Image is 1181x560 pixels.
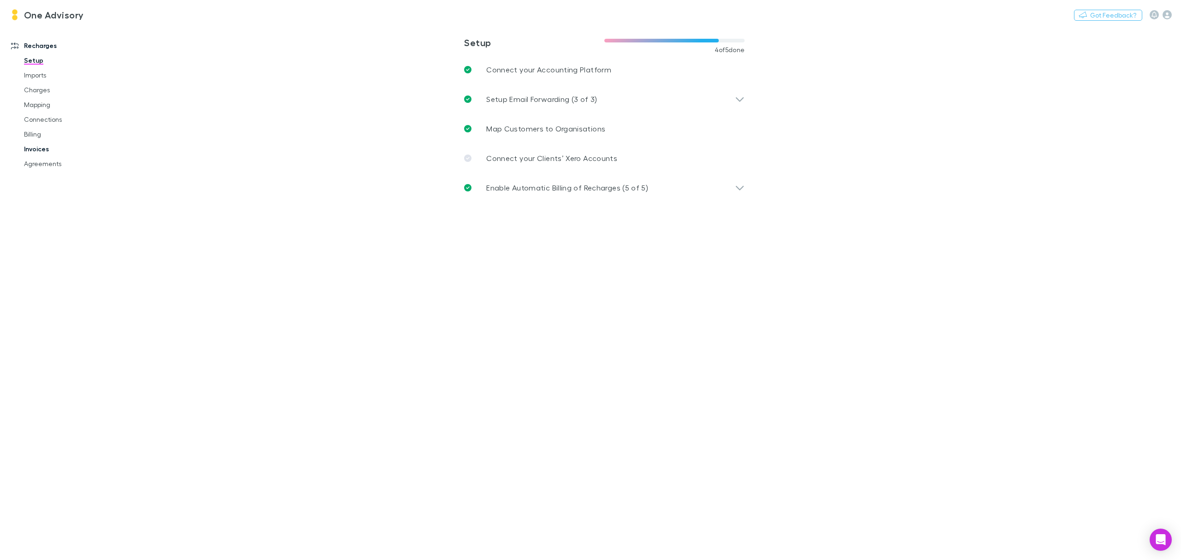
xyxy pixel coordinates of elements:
[9,9,20,20] img: One Advisory's Logo
[15,83,131,97] a: Charges
[15,112,131,127] a: Connections
[457,143,752,173] a: Connect your Clients’ Xero Accounts
[486,182,648,193] p: Enable Automatic Billing of Recharges (5 of 5)
[2,38,131,53] a: Recharges
[15,68,131,83] a: Imports
[24,9,84,20] h3: One Advisory
[464,37,604,48] h3: Setup
[486,94,597,105] p: Setup Email Forwarding (3 of 3)
[1074,10,1142,21] button: Got Feedback?
[457,55,752,84] a: Connect your Accounting Platform
[457,173,752,203] div: Enable Automatic Billing of Recharges (5 of 5)
[15,53,131,68] a: Setup
[457,114,752,143] a: Map Customers to Organisations
[486,123,605,134] p: Map Customers to Organisations
[715,46,745,54] span: 4 of 5 done
[15,97,131,112] a: Mapping
[486,153,617,164] p: Connect your Clients’ Xero Accounts
[457,84,752,114] div: Setup Email Forwarding (3 of 3)
[15,127,131,142] a: Billing
[4,4,89,26] a: One Advisory
[1150,529,1172,551] div: Open Intercom Messenger
[15,142,131,156] a: Invoices
[486,64,611,75] p: Connect your Accounting Platform
[15,156,131,171] a: Agreements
